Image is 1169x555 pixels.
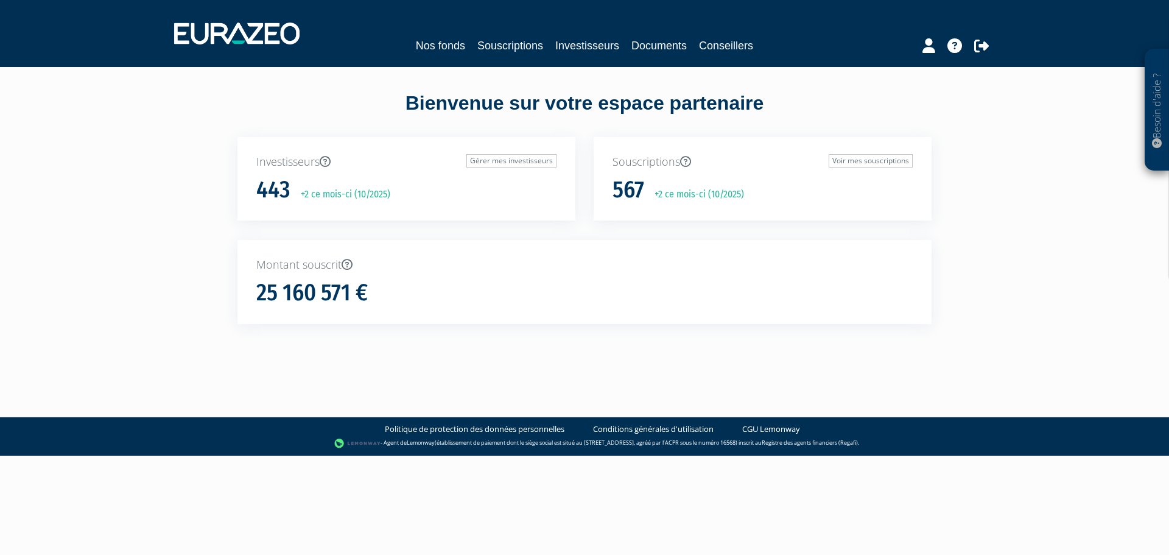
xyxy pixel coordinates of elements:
[646,188,744,202] p: +2 ce mois-ci (10/2025)
[466,154,556,168] a: Gérer mes investisseurs
[292,188,390,202] p: +2 ce mois-ci (10/2025)
[334,437,381,450] img: logo-lemonway.png
[555,37,619,54] a: Investisseurs
[593,423,714,435] a: Conditions générales d'utilisation
[613,154,913,170] p: Souscriptions
[1150,55,1164,165] p: Besoin d'aide ?
[631,37,687,54] a: Documents
[416,37,465,54] a: Nos fonds
[742,423,800,435] a: CGU Lemonway
[762,439,858,447] a: Registre des agents financiers (Regafi)
[256,177,290,203] h1: 443
[256,257,913,273] p: Montant souscrit
[407,439,435,447] a: Lemonway
[613,177,644,203] h1: 567
[256,280,368,306] h1: 25 160 571 €
[228,90,941,137] div: Bienvenue sur votre espace partenaire
[256,154,556,170] p: Investisseurs
[699,37,753,54] a: Conseillers
[477,37,543,54] a: Souscriptions
[12,437,1157,450] div: - Agent de (établissement de paiement dont le siège social est situé au [STREET_ADDRESS], agréé p...
[829,154,913,168] a: Voir mes souscriptions
[385,423,564,435] a: Politique de protection des données personnelles
[174,23,300,44] img: 1732889491-logotype_eurazeo_blanc_rvb.png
